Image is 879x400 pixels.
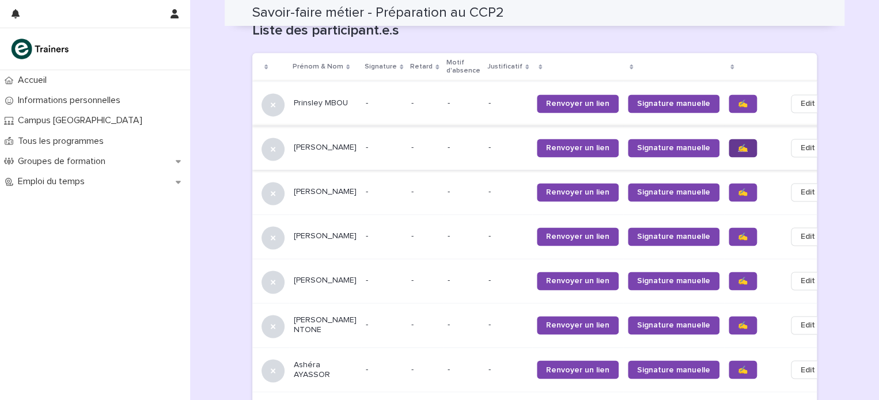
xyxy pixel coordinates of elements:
[537,139,619,157] a: Renvoyer un lien
[294,187,357,197] p: [PERSON_NAME]
[294,360,357,379] p: Ashéra AYASSOR
[738,233,748,241] span: ✍️
[537,183,619,201] a: Renvoyer un lien
[252,303,843,347] tr: [PERSON_NAME] NTONE--- --Renvoyer un lienSignature manuelle✍️Edit
[801,231,815,242] span: Edit
[411,185,416,197] p: -
[729,360,757,379] a: ✍️
[791,139,825,157] button: Edit
[488,187,528,197] p: -
[411,229,416,241] p: -
[13,156,115,167] p: Groupes de formation
[488,98,528,108] p: -
[411,140,416,153] p: -
[252,81,843,125] tr: Prinsley MBOU--- --Renvoyer un lienSignature manuelle✍️Edit
[738,188,748,196] span: ✍️
[637,100,710,108] span: Signature manuelle
[252,214,843,258] tr: [PERSON_NAME]--- --Renvoyer un lienSignature manuelle✍️Edit
[252,5,504,21] h2: Savoir-faire métier - Préparation au CCP2
[537,272,619,290] a: Renvoyer un lien
[801,319,815,331] span: Edit
[252,22,817,39] h1: Liste des participant.e.s
[729,183,757,201] a: ✍️
[487,60,522,73] p: Justificatif
[791,316,825,334] button: Edit
[791,183,825,201] button: Edit
[729,94,757,113] a: ✍️
[448,143,479,153] p: -
[729,227,757,246] a: ✍️
[13,176,94,187] p: Emploi du temps
[411,318,416,330] p: -
[628,360,719,379] a: Signature manuelle
[13,75,56,86] p: Accueil
[729,316,757,334] a: ✍️
[448,320,479,330] p: -
[294,143,357,153] p: [PERSON_NAME]
[448,187,479,197] p: -
[448,98,479,108] p: -
[546,277,609,285] span: Renvoyer un lien
[13,136,113,147] p: Tous les programmes
[729,272,757,290] a: ✍️
[13,95,130,106] p: Informations personnelles
[448,231,479,241] p: -
[738,321,748,329] span: ✍️
[628,94,719,113] a: Signature manuelle
[411,362,416,374] p: -
[252,125,843,170] tr: [PERSON_NAME]--- --Renvoyer un lienSignature manuelle✍️Edit
[252,170,843,214] tr: [PERSON_NAME]--- --Renvoyer un lienSignature manuelle✍️Edit
[628,316,719,334] a: Signature manuelle
[546,233,609,241] span: Renvoyer un lien
[488,364,528,374] p: -
[488,320,528,330] p: -
[411,96,416,108] p: -
[546,365,609,374] span: Renvoyer un lien
[488,276,528,285] p: -
[294,98,357,108] p: Prinsley MBOU
[448,364,479,374] p: -
[637,277,710,285] span: Signature manuelle
[366,276,402,285] p: -
[738,100,748,108] span: ✍️
[637,365,710,374] span: Signature manuelle
[366,320,402,330] p: -
[410,60,433,73] p: Retard
[738,277,748,285] span: ✍️
[546,144,609,152] span: Renvoyer un lien
[537,360,619,379] a: Renvoyer un lien
[801,142,815,154] span: Edit
[801,186,815,198] span: Edit
[801,364,815,375] span: Edit
[411,273,416,285] p: -
[546,188,609,196] span: Renvoyer un lien
[628,272,719,290] a: Signature manuelle
[252,347,843,391] tr: Ashéra AYASSOR--- --Renvoyer un lienSignature manuelle✍️Edit
[488,231,528,241] p: -
[293,60,343,73] p: Prénom & Nom
[637,233,710,241] span: Signature manuelle
[9,37,73,60] img: K0CqGN7SDeD6s4JG8KQk
[637,144,710,152] span: Signature manuelle
[446,56,480,78] p: Motif d'absence
[791,227,825,246] button: Edit
[537,94,619,113] a: Renvoyer un lien
[448,276,479,285] p: -
[791,272,825,290] button: Edit
[537,227,619,246] a: Renvoyer un lien
[801,98,815,109] span: Edit
[801,275,815,287] span: Edit
[365,60,397,73] p: Signature
[738,144,748,152] span: ✍️
[738,365,748,374] span: ✍️
[729,139,757,157] a: ✍️
[628,227,719,246] a: Signature manuelle
[537,316,619,334] a: Renvoyer un lien
[366,187,402,197] p: -
[366,143,402,153] p: -
[546,321,609,329] span: Renvoyer un lien
[637,188,710,196] span: Signature manuelle
[13,115,151,126] p: Campus [GEOGRAPHIC_DATA]
[294,276,357,285] p: [PERSON_NAME]
[294,315,357,335] p: [PERSON_NAME] NTONE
